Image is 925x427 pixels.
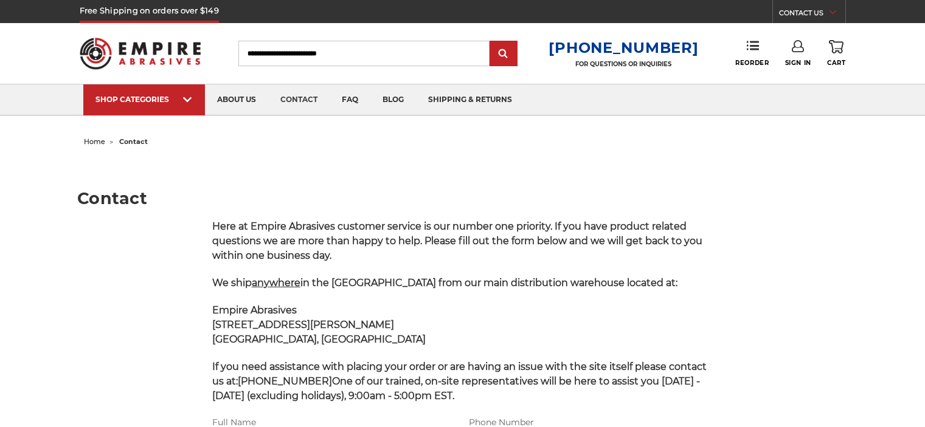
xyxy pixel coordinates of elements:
p: FOR QUESTIONS OR INQUIRIES [549,60,698,68]
span: If you need assistance with placing your order or are having an issue with the site itself please... [212,361,707,401]
span: Sign In [785,59,811,67]
div: SHOP CATEGORIES [95,95,193,104]
span: We ship in the [GEOGRAPHIC_DATA] from our main distribution warehouse located at: [212,277,677,289]
strong: [STREET_ADDRESS][PERSON_NAME] [GEOGRAPHIC_DATA], [GEOGRAPHIC_DATA] [212,319,426,345]
a: contact [268,84,330,115]
a: shipping & returns [416,84,524,115]
a: Cart [827,40,845,67]
a: faq [330,84,370,115]
h1: Contact [77,190,848,207]
a: Reorder [735,40,769,66]
span: Here at Empire Abrasives customer service is our number one priority. If you have product related... [212,220,702,261]
span: Reorder [735,59,769,67]
img: Empire Abrasives [80,30,201,77]
span: contact [119,137,148,146]
a: home [84,137,105,146]
span: Empire Abrasives [212,304,297,316]
a: blog [370,84,416,115]
strong: [PHONE_NUMBER] [238,375,332,387]
span: anywhere [252,277,300,289]
span: Cart [827,59,845,67]
a: CONTACT US [779,6,845,23]
input: Submit [491,42,516,66]
a: about us [205,84,268,115]
a: [PHONE_NUMBER] [549,39,698,56]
